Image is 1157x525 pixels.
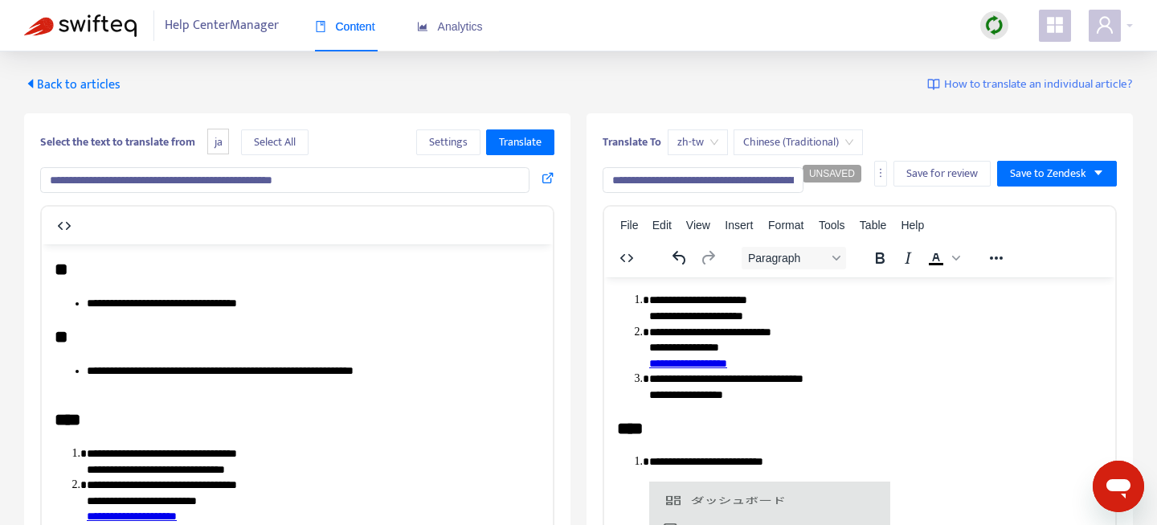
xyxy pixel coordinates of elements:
span: Edit [652,219,672,232]
button: Reveal or hide additional toolbar items [983,247,1010,269]
b: Select the text to translate from [40,133,195,151]
span: zh-tw [677,130,718,154]
button: Block Paragraph [742,247,846,269]
button: Italic [894,247,922,269]
img: image-link [927,78,940,91]
span: File [620,219,639,232]
a: How to translate an individual article? [927,76,1133,94]
button: Select All [241,129,309,155]
span: Paragraph [748,252,827,265]
span: Tools [819,219,845,232]
span: ja [207,129,229,155]
button: Bold [866,247,893,269]
button: Undo [666,247,693,269]
span: Table [860,219,886,232]
button: Redo [694,247,722,269]
button: more [874,161,887,187]
b: Translate To [603,133,661,151]
span: Translate [499,133,542,151]
span: Help Center Manager [165,10,279,41]
button: Translate [486,129,554,155]
span: appstore [1045,15,1065,35]
img: sync.dc5367851b00ba804db3.png [984,15,1004,35]
span: area-chart [417,21,428,32]
span: caret-left [24,77,37,90]
span: caret-down [1093,167,1104,178]
button: Save to Zendeskcaret-down [997,161,1117,187]
span: How to translate an individual article? [944,76,1133,94]
button: Save for review [893,161,991,187]
span: user [1095,15,1114,35]
span: book [315,21,326,32]
span: Analytics [417,20,483,33]
span: Content [315,20,375,33]
iframe: 開啟傳訊視窗按鈕 [1093,461,1144,512]
button: Settings [416,129,480,155]
span: UNSAVED [809,168,855,179]
span: Save to Zendesk [1010,165,1086,183]
span: Settings [429,133,468,151]
span: Chinese (Traditional) [743,130,853,154]
span: more [875,167,886,178]
span: Select All [254,133,296,151]
span: Insert [725,219,753,232]
span: Save for review [906,165,978,183]
span: Help [901,219,924,232]
span: View [686,219,710,232]
img: Swifteq [24,14,137,37]
span: Format [768,219,803,232]
div: Text color Black [922,247,963,269]
span: Back to articles [24,74,121,96]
